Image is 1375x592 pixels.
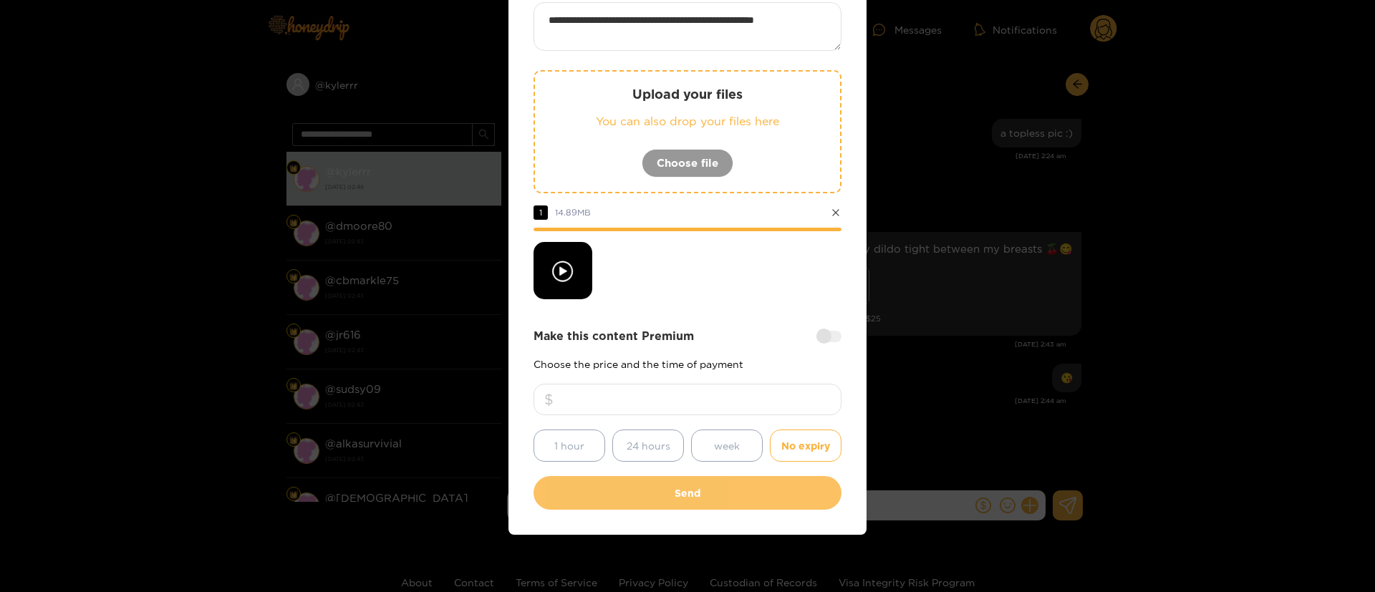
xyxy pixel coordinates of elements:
span: 1 [534,205,548,220]
span: 24 hours [627,437,670,454]
button: 1 hour [534,430,605,462]
span: No expiry [781,437,830,454]
button: 24 hours [612,430,684,462]
button: No expiry [770,430,841,462]
span: 1 hour [554,437,584,454]
button: Send [534,476,841,510]
strong: Make this content Premium [534,328,694,344]
button: Choose file [642,149,733,178]
span: week [714,437,740,454]
p: Choose the price and the time of payment [534,359,841,369]
button: week [691,430,763,462]
p: You can also drop your files here [564,113,811,130]
span: 14.89 MB [555,208,591,217]
p: Upload your files [564,86,811,102]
